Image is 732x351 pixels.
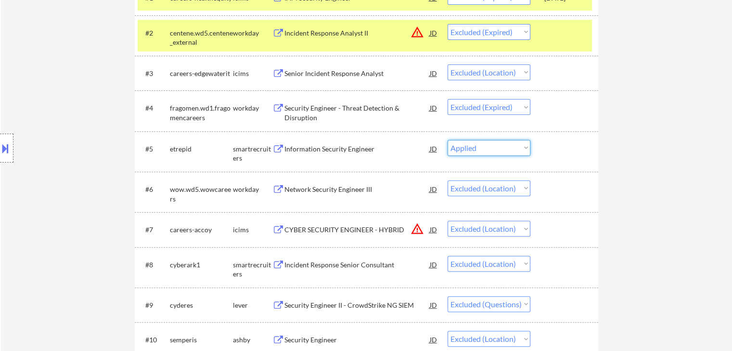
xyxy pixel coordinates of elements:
[429,256,438,273] div: JD
[284,225,430,235] div: CYBER SECURITY ENGINEER - HYBRID
[429,331,438,348] div: JD
[233,185,272,194] div: workday
[145,335,162,345] div: #10
[284,69,430,78] div: Senior Incident Response Analyst
[170,260,233,270] div: cyberark1
[429,296,438,313] div: JD
[170,28,233,47] div: centene.wd5.centene_external
[429,99,438,116] div: JD
[170,225,233,235] div: careers-accoy
[170,69,233,78] div: careers-edgewaterit
[233,144,272,163] div: smartrecruiters
[284,103,430,122] div: Security Engineer - Threat Detection & Disruption
[233,28,272,38] div: workday
[429,180,438,198] div: JD
[284,28,430,38] div: Incident Response Analyst II
[429,64,438,82] div: JD
[145,260,162,270] div: #8
[233,260,272,279] div: smartrecruiters
[233,225,272,235] div: icims
[145,301,162,310] div: #9
[411,222,424,236] button: warning_amber
[429,140,438,157] div: JD
[233,301,272,310] div: lever
[170,185,233,203] div: wow.wd5.wowcareers
[284,144,430,154] div: Information Security Engineer
[233,103,272,113] div: workday
[284,335,430,345] div: Security Engineer
[284,260,430,270] div: Incident Response Senior Consultant
[429,221,438,238] div: JD
[145,28,162,38] div: #2
[284,185,430,194] div: Network Security Engineer III
[170,301,233,310] div: cyderes
[170,335,233,345] div: semperis
[284,301,430,310] div: Security Engineer II - CrowdStrike NG SIEM
[411,25,424,39] button: warning_amber
[170,144,233,154] div: etrepid
[429,24,438,41] div: JD
[170,103,233,122] div: fragomen.wd1.fragomencareers
[233,69,272,78] div: icims
[233,335,272,345] div: ashby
